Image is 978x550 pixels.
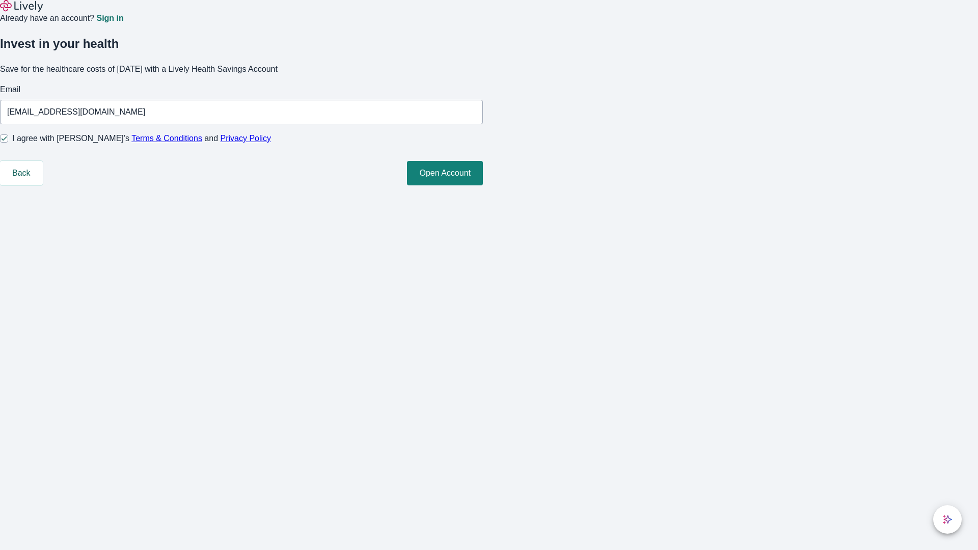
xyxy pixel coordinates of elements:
span: I agree with [PERSON_NAME]’s and [12,132,271,145]
button: chat [933,505,962,534]
a: Sign in [96,14,123,22]
a: Terms & Conditions [131,134,202,143]
a: Privacy Policy [221,134,271,143]
svg: Lively AI Assistant [942,514,953,525]
button: Open Account [407,161,483,185]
